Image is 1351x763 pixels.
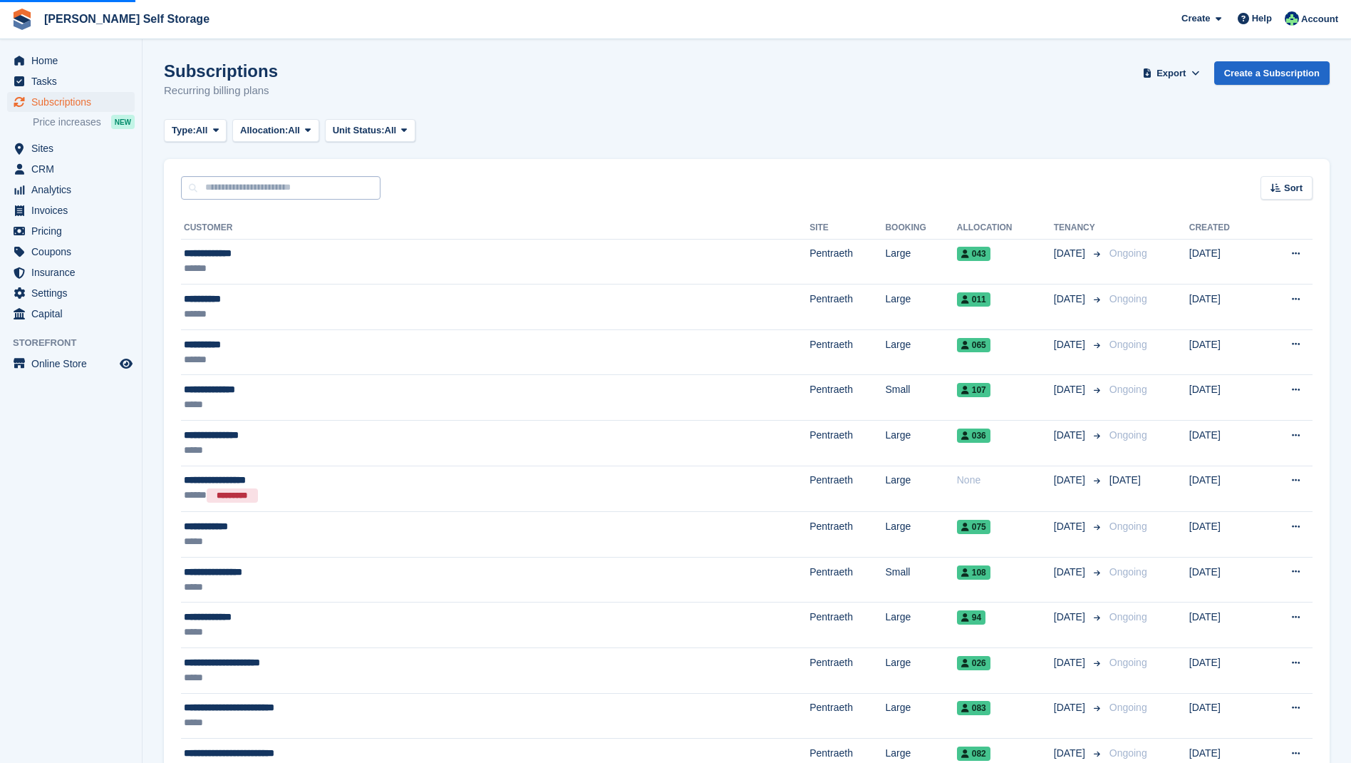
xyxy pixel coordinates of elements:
span: [DATE] [1054,382,1088,397]
span: Sort [1284,181,1303,195]
a: menu [7,71,135,91]
span: Online Store [31,354,117,374]
span: [DATE] [1054,746,1088,761]
span: [DATE] [1054,292,1088,307]
td: Pentraeth [809,648,885,694]
th: Booking [885,217,956,240]
span: [DATE] [1054,337,1088,352]
div: NEW [111,115,135,129]
span: [DATE] [1054,655,1088,670]
td: [DATE] [1189,239,1261,285]
span: Ongoing [1109,702,1147,713]
span: 107 [957,383,990,397]
a: menu [7,138,135,158]
td: [DATE] [1189,557,1261,603]
td: Pentraeth [809,466,885,512]
td: Large [885,285,956,330]
span: Ongoing [1109,339,1147,350]
a: menu [7,51,135,71]
span: Ongoing [1109,611,1147,623]
td: Large [885,329,956,375]
td: Pentraeth [809,512,885,558]
span: Price increases [33,116,101,129]
button: Export [1140,61,1203,85]
td: Pentraeth [809,557,885,603]
span: Ongoing [1109,566,1147,578]
span: Ongoing [1109,293,1147,304]
span: Analytics [31,180,117,200]
span: Insurance [31,262,117,282]
a: menu [7,354,135,374]
span: Ongoing [1109,384,1147,395]
td: Pentraeth [809,239,885,285]
span: Unit Status: [333,123,385,138]
span: Account [1301,12,1338,26]
span: Export [1156,66,1186,81]
td: Pentraeth [809,329,885,375]
span: Invoices [31,200,117,220]
th: Created [1189,217,1261,240]
span: 082 [957,747,990,761]
td: Pentraeth [809,421,885,466]
p: Recurring billing plans [164,83,278,99]
a: Price increases NEW [33,114,135,130]
td: [DATE] [1189,512,1261,558]
a: menu [7,262,135,282]
td: [DATE] [1189,285,1261,330]
span: 94 [957,610,985,625]
span: 075 [957,520,990,534]
span: Help [1252,11,1272,26]
td: Small [885,557,956,603]
span: Coupons [31,242,117,262]
td: Pentraeth [809,375,885,421]
span: Ongoing [1109,247,1147,259]
div: None [957,473,1054,488]
span: Capital [31,304,117,324]
th: Allocation [957,217,1054,240]
a: Preview store [118,355,135,372]
td: Large [885,648,956,694]
span: 011 [957,292,990,307]
span: 043 [957,247,990,261]
span: Ongoing [1109,747,1147,759]
span: [DATE] [1109,474,1141,486]
span: Home [31,51,117,71]
span: [DATE] [1054,700,1088,715]
a: menu [7,200,135,220]
span: 065 [957,338,990,352]
a: [PERSON_NAME] Self Storage [38,7,215,31]
span: All [385,123,397,138]
a: menu [7,159,135,179]
span: Type: [172,123,196,138]
td: [DATE] [1189,693,1261,739]
span: Ongoing [1109,657,1147,668]
h1: Subscriptions [164,61,278,81]
span: All [196,123,208,138]
a: Create a Subscription [1214,61,1330,85]
span: Pricing [31,221,117,241]
td: Large [885,239,956,285]
td: Large [885,512,956,558]
span: [DATE] [1054,428,1088,443]
span: All [288,123,300,138]
td: [DATE] [1189,375,1261,421]
button: Allocation: All [232,119,319,143]
span: Sites [31,138,117,158]
img: Dafydd Pritchard [1285,11,1299,26]
span: [DATE] [1054,610,1088,625]
td: Pentraeth [809,603,885,648]
span: [DATE] [1054,519,1088,534]
a: menu [7,180,135,200]
span: Ongoing [1109,429,1147,441]
td: Large [885,603,956,648]
td: Large [885,421,956,466]
td: Small [885,375,956,421]
span: Subscriptions [31,92,117,112]
span: Allocation: [240,123,288,138]
td: [DATE] [1189,466,1261,512]
span: CRM [31,159,117,179]
td: Large [885,466,956,512]
img: stora-icon-8386f47178a22dfd0bd8f6a31ec36ba5ce8667c1dd55bd0f319d3a0aa187defe.svg [11,9,33,30]
td: Pentraeth [809,693,885,739]
span: [DATE] [1054,473,1088,488]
